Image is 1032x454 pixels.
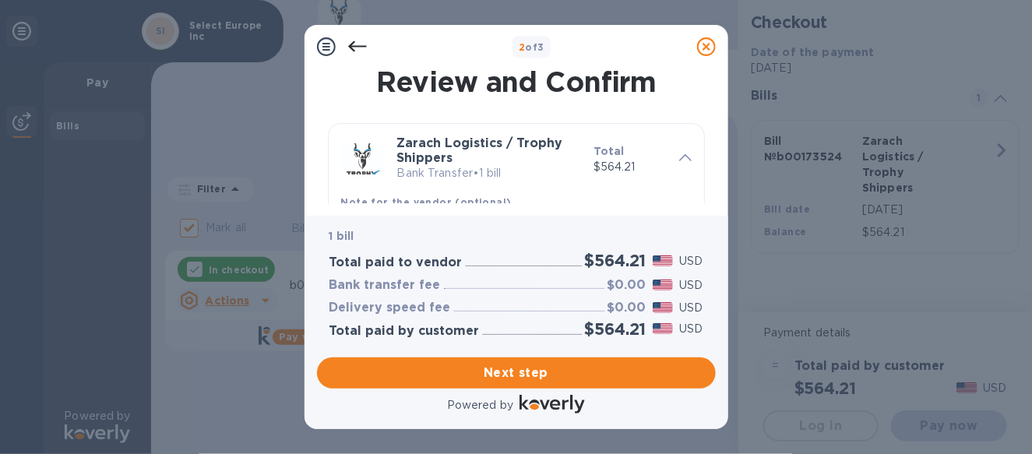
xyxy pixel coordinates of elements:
[520,395,585,414] img: Logo
[329,364,703,382] span: Next step
[608,301,646,315] h3: $0.00
[329,278,441,293] h3: Bank transfer fee
[317,357,716,389] button: Next step
[341,196,512,208] b: Note for the vendor (optional)
[593,145,625,157] b: Total
[608,278,646,293] h3: $0.00
[329,324,480,339] h3: Total paid by customer
[341,136,692,270] div: Zarach Logistics / Trophy ShippersBank Transfer•1 billTotal$564.21Note for the vendor (optional)
[679,277,703,294] p: USD
[519,41,544,53] b: of 3
[397,135,563,165] b: Zarach Logistics / Trophy Shippers
[653,280,674,290] img: USD
[653,323,674,334] img: USD
[585,251,646,270] h2: $564.21
[329,255,463,270] h3: Total paid to vendor
[329,301,451,315] h3: Delivery speed fee
[585,319,646,339] h2: $564.21
[593,159,667,175] p: $564.21
[325,65,708,98] h1: Review and Confirm
[679,300,703,316] p: USD
[679,253,703,269] p: USD
[519,41,525,53] span: 2
[653,302,674,313] img: USD
[653,255,674,266] img: USD
[397,165,581,181] p: Bank Transfer • 1 bill
[329,230,354,242] b: 1 bill
[679,321,703,337] p: USD
[447,397,513,414] p: Powered by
